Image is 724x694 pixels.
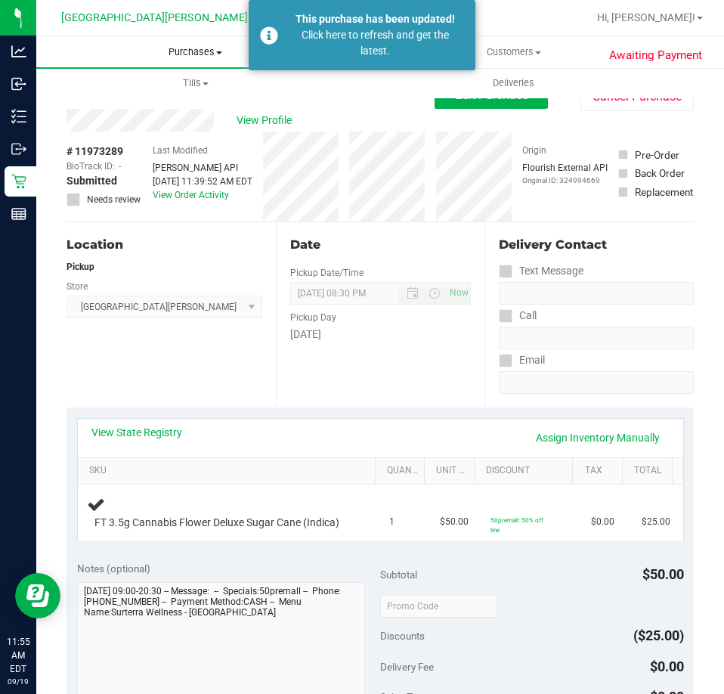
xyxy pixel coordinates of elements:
span: # 11973289 [67,144,123,160]
inline-svg: Retail [11,174,26,189]
span: Needs review [87,193,141,206]
a: Deliveries [354,67,673,99]
div: This purchase has been updated! [286,11,464,27]
label: Text Message [499,260,583,282]
div: Replacement [635,184,693,200]
div: Date [290,236,472,254]
span: Deliveries [472,76,555,90]
label: Pickup Date/Time [290,266,364,280]
span: Hi, [PERSON_NAME]! [597,11,695,23]
span: Subtotal [380,569,417,581]
div: Click here to refresh and get the latest. [286,27,464,59]
p: 09/19 [7,676,29,687]
label: Origin [522,144,546,157]
strong: Pickup [67,262,94,272]
label: Call [499,305,537,327]
a: Discount [486,465,567,477]
input: Format: (999) 999-9999 [499,327,694,349]
span: View Profile [237,113,297,129]
label: Last Modified [153,144,208,157]
a: Unit Price [436,465,468,477]
span: - [119,160,121,173]
div: [PERSON_NAME] API [153,161,252,175]
span: Awaiting Payment [609,47,702,64]
p: 11:55 AM EDT [7,635,29,676]
div: Flourish External API [522,161,608,186]
span: ($25.00) [633,627,684,643]
span: Purchases [36,45,354,59]
a: Tills [36,67,354,99]
span: FT 3.5g Cannabis Flower Deluxe Sugar Cane (Indica) [94,516,339,530]
div: Back Order [635,166,685,181]
div: Location [67,236,262,254]
iframe: Resource center [15,573,60,618]
div: [DATE] [290,327,472,342]
span: $0.00 [650,658,684,674]
a: View Order Activity [153,190,229,200]
label: Email [499,349,545,371]
div: Pre-Order [635,147,679,163]
span: BioTrack ID: [67,160,115,173]
input: Format: (999) 999-9999 [499,282,694,305]
span: $25.00 [642,515,670,529]
a: Total [634,465,666,477]
div: Delivery Contact [499,236,694,254]
p: Original ID: 324994669 [522,175,608,186]
span: Discounts [380,622,425,649]
span: $0.00 [591,515,614,529]
label: Pickup Day [290,311,336,324]
span: 1 [389,515,394,529]
span: $50.00 [440,515,469,529]
span: Delivery Fee [380,661,434,673]
a: Customers [354,36,673,68]
span: $50.00 [642,566,684,582]
span: Submitted [67,173,117,189]
inline-svg: Outbound [11,141,26,156]
label: Store [67,280,88,293]
span: [GEOGRAPHIC_DATA][PERSON_NAME] [61,11,248,24]
a: Tax [585,465,617,477]
a: Purchases [36,36,354,68]
a: SKU [89,465,369,477]
inline-svg: Inbound [11,76,26,91]
inline-svg: Inventory [11,109,26,124]
inline-svg: Reports [11,206,26,222]
span: Tills [37,76,354,90]
span: Notes (optional) [77,562,150,575]
div: [DATE] 11:39:52 AM EDT [153,175,252,188]
a: Quantity [387,465,419,477]
a: Assign Inventory Manually [526,425,670,451]
a: View State Registry [91,425,182,440]
span: 50premall: 50% off line [490,516,543,534]
span: Customers [355,45,672,59]
input: Promo Code [380,595,497,618]
inline-svg: Analytics [11,44,26,59]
